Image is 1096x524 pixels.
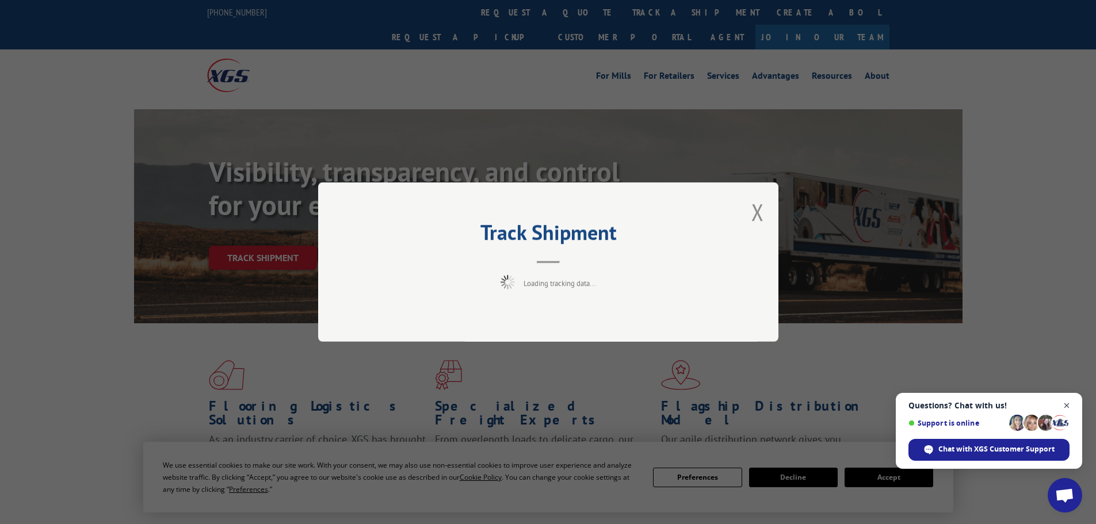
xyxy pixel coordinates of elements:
button: Close modal [751,197,764,227]
span: Chat with XGS Customer Support [938,444,1055,454]
h2: Track Shipment [376,224,721,246]
span: Close chat [1060,399,1074,413]
div: Open chat [1048,478,1082,512]
img: xgs-loading [501,275,515,289]
span: Questions? Chat with us! [908,401,1070,410]
span: Support is online [908,419,1005,427]
span: Loading tracking data... [524,278,596,288]
div: Chat with XGS Customer Support [908,439,1070,461]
